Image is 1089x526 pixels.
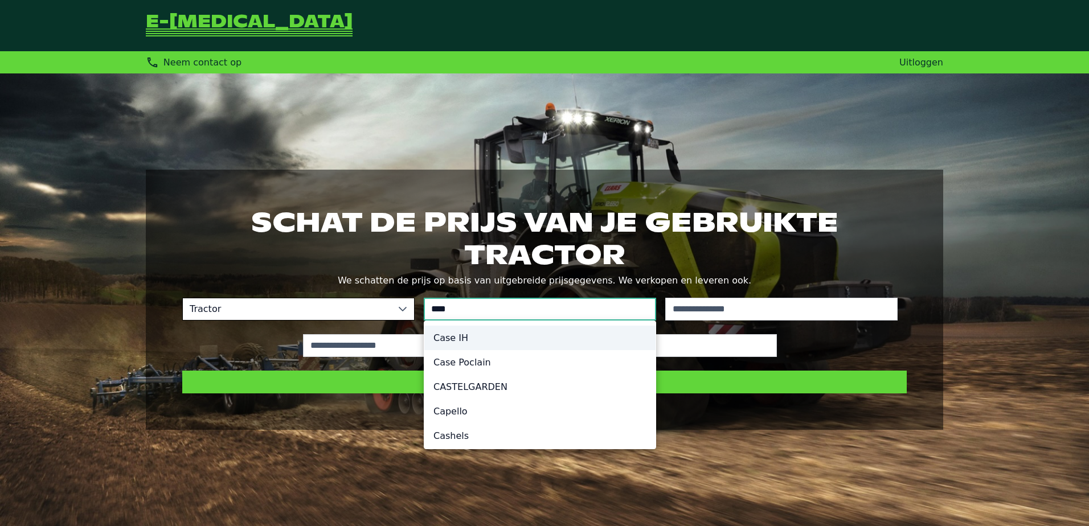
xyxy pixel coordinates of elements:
li: Case IH [424,326,656,350]
li: CASTELGARDEN [424,375,656,399]
span: Tractor [183,298,391,320]
h1: Schat de prijs van je gebruikte tractor [182,206,907,270]
span: Neem contact op [163,57,241,68]
li: Caterpillar [424,448,656,472]
button: Prijs schatten [182,371,907,393]
li: Cashels [424,424,656,448]
div: Neem contact op [146,56,241,69]
li: Capello [424,399,656,424]
p: We schatten de prijs op basis van uitgebreide prijsgegevens. We verkopen en leveren ook. [182,273,907,289]
a: Uitloggen [899,57,943,68]
li: Case Poclain [424,350,656,375]
a: Terug naar de startpagina [146,14,353,38]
